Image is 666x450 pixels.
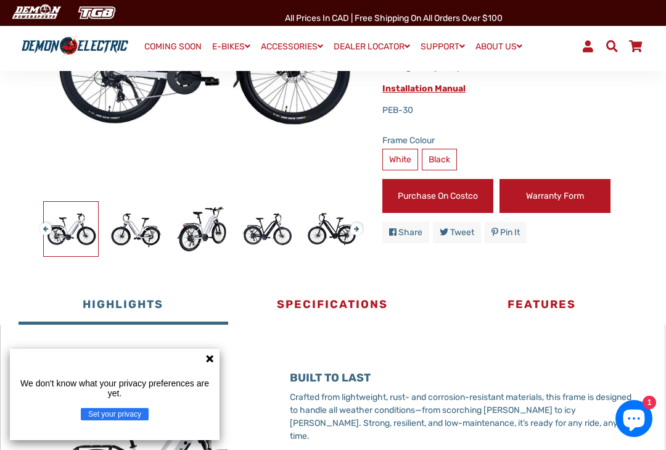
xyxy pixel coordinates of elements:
a: E-BIKES [208,38,255,56]
button: Set your privacy [81,408,149,420]
button: Highlights [18,288,228,325]
img: Voltura NOVA Commuter eBike [109,202,163,256]
h3: BUILT TO LAST [290,372,639,385]
button: Previous [39,217,47,231]
img: TGB Canada [72,2,122,23]
label: White [382,149,418,170]
inbox-online-store-chat: Shopify online store chat [612,400,656,440]
a: SUPPORT [416,38,469,56]
p: We don't know what your privacy preferences are yet. [15,378,215,398]
span: PEB-30 [382,105,413,115]
img: Voltura NOVA Commuter eBike [240,202,294,256]
img: Voltura NOVA Commuter eBike [44,202,98,256]
img: Demon Electric [6,2,65,23]
img: Voltura NOVA Commuter eBike [305,202,360,256]
button: Features [437,288,647,325]
label: Black [422,149,457,170]
a: Installation Manual [382,83,466,94]
span: Tweet [450,227,474,238]
span: All Prices in CAD | Free shipping on all orders over $100 [285,13,503,23]
button: Specifications [228,288,438,325]
button: Next [350,217,358,231]
span: Share [398,227,422,238]
a: ABOUT US [471,38,527,56]
a: COMING SOON [140,38,206,56]
a: DEALER LOCATOR [329,38,414,56]
a: Purchase on Costco [382,179,493,213]
img: Demon Electric logo [18,35,131,57]
p: Crafted from lightweight, rust- and corrosion-resistant materials, this frame is designed to hand... [290,391,639,443]
img: Voltura NOVA Commuter eBike [175,202,229,256]
span: Pin it [500,227,520,238]
a: ACCESSORIES [257,38,327,56]
a: Warranty Form [499,179,610,213]
label: Frame Colour [382,134,610,147]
